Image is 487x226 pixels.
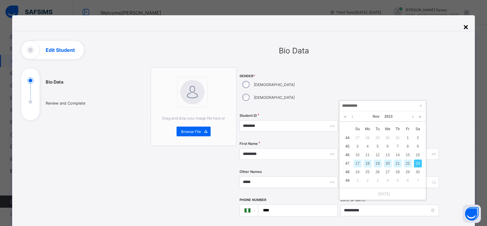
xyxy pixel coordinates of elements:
td: October 28, 2013 [363,134,373,142]
div: 1 [354,177,362,185]
td: 44 [342,134,352,142]
div: 4 [364,142,372,150]
td: November 14, 2013 [393,151,403,159]
span: Browse File [181,129,201,134]
label: [DEMOGRAPHIC_DATA] [254,95,295,100]
span: Mo [363,126,373,132]
span: We [383,126,393,132]
div: 27 [354,134,362,142]
td: November 25, 2013 [363,168,373,176]
span: Tu [373,126,383,132]
td: November 3, 2013 [352,142,363,151]
label: Other Names [240,170,262,174]
div: 20 [384,160,392,167]
div: 1 [404,134,412,142]
div: 7 [394,142,402,150]
td: October 29, 2013 [373,134,383,142]
div: 13 [384,151,392,159]
td: November 24, 2013 [352,168,363,176]
span: Bio Data [279,46,309,55]
th: Sat [413,124,423,134]
a: Next year (Control + right) [417,111,423,122]
td: November 10, 2013 [352,151,363,159]
td: November 19, 2013 [373,159,383,168]
span: Gender [240,74,338,78]
div: 17 [354,160,362,167]
td: November 1, 2013 [403,134,413,142]
td: November 4, 2013 [363,142,373,151]
div: 29 [404,168,412,176]
div: 15 [404,151,412,159]
img: bannerImage [180,80,205,104]
td: November 6, 2013 [383,142,393,151]
a: [DATE] [375,191,390,197]
div: 25 [364,168,372,176]
td: November 21, 2013 [393,159,403,168]
div: 28 [394,168,402,176]
td: November 23, 2013 [413,159,423,168]
span: Th [393,126,403,132]
th: Tue [373,124,383,134]
td: November 28, 2013 [393,168,403,176]
div: 19 [374,160,382,167]
th: Thu [393,124,403,134]
div: 24 [354,168,362,176]
td: 46 [342,151,352,159]
span: Sa [413,126,423,132]
div: 12 [374,151,382,159]
a: Nov [370,111,382,122]
td: November 20, 2013 [383,159,393,168]
div: 5 [374,142,382,150]
td: November 17, 2013 [352,159,363,168]
a: Previous month (PageUp) [350,111,355,122]
div: 14 [394,151,402,159]
td: December 2, 2013 [363,176,373,185]
div: 23 [414,160,422,167]
div: 2 [414,134,422,142]
span: Su [352,126,363,132]
a: 2013 [382,111,395,122]
a: Next month (PageDown) [411,111,415,122]
button: Open asap [463,205,481,223]
th: Sun [352,124,363,134]
td: 48 [342,168,352,176]
div: 30 [414,168,422,176]
div: 16 [414,151,422,159]
div: 3 [374,177,382,185]
td: December 6, 2013 [403,176,413,185]
div: 22 [404,160,412,167]
td: October 31, 2013 [393,134,403,142]
div: 26 [374,168,382,176]
label: Student ID [240,113,257,118]
label: Phone Number [240,198,266,202]
a: Last year (Control + left) [342,111,348,122]
div: 29 [374,134,382,142]
td: November 29, 2013 [403,168,413,176]
label: [DEMOGRAPHIC_DATA] [254,82,295,87]
td: November 30, 2013 [413,168,423,176]
label: First Name [240,142,258,146]
td: November 9, 2013 [413,142,423,151]
td: November 18, 2013 [363,159,373,168]
td: 45 [342,142,352,151]
td: November 12, 2013 [373,151,383,159]
div: 6 [384,142,392,150]
div: 27 [384,168,392,176]
td: November 8, 2013 [403,142,413,151]
td: November 15, 2013 [403,151,413,159]
div: 8 [404,142,412,150]
div: 28 [364,134,372,142]
td: December 5, 2013 [393,176,403,185]
td: November 7, 2013 [393,142,403,151]
td: October 27, 2013 [352,134,363,142]
td: November 13, 2013 [383,151,393,159]
div: 7 [414,177,422,185]
span: Fr [403,126,413,132]
td: November 26, 2013 [373,168,383,176]
th: Wed [383,124,393,134]
td: November 11, 2013 [363,151,373,159]
div: 30 [384,134,392,142]
td: December 1, 2013 [352,176,363,185]
div: 6 [404,177,412,185]
td: December 3, 2013 [373,176,383,185]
